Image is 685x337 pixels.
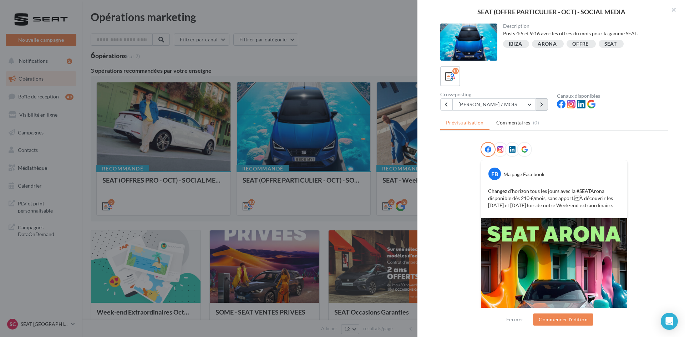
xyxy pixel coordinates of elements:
div: Cross-posting [440,92,551,97]
div: Description [503,24,663,29]
span: Commentaires [496,119,531,126]
div: SEAT (OFFRE PARTICULIER - OCT) - SOCIAL MEDIA [429,9,674,15]
div: IBIZA [509,41,522,47]
button: Fermer [503,315,526,324]
div: 10 [452,68,459,74]
div: ARONA [538,41,557,47]
div: SEAT [604,41,616,47]
p: Changez d’horizon tous les jours avec la #SEATArona disponible dès 210 €/mois, sans apport. À déc... [488,188,620,209]
button: Commencer l'édition [533,313,593,326]
div: Posts 4:5 et 9:16 avec les offres du mois pour la gamme SEAT. [503,30,663,37]
span: (0) [533,120,539,126]
div: OFFRE [572,41,589,47]
div: Ma page Facebook [503,171,544,178]
div: FB [488,168,501,180]
button: [PERSON_NAME] / MOIS [452,98,536,111]
div: Canaux disponibles [557,93,668,98]
div: Open Intercom Messenger [661,313,678,330]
